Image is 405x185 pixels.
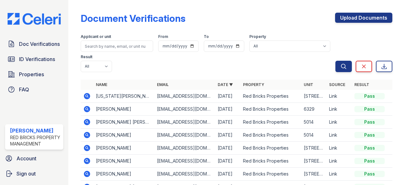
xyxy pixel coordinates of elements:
[154,90,215,103] td: [EMAIL_ADDRESS][DOMAIN_NAME]
[354,119,385,125] div: Pass
[240,103,301,116] td: Red Bricks Properties
[19,55,55,63] span: ID Verifications
[158,34,168,39] label: From
[327,90,352,103] td: Link
[93,103,154,116] td: [PERSON_NAME]
[301,90,327,103] td: [STREET_ADDRESS][PERSON_NAME]
[215,116,240,129] td: [DATE]
[154,142,215,155] td: [EMAIL_ADDRESS][DOMAIN_NAME]
[240,168,301,181] td: Red Bricks Properties
[354,93,385,99] div: Pass
[218,82,233,87] a: Date ▼
[81,40,153,52] input: Search by name, email, or unit number
[304,82,313,87] a: Unit
[243,82,264,87] a: Property
[301,103,327,116] td: 6329
[154,155,215,168] td: [EMAIL_ADDRESS][DOMAIN_NAME]
[5,68,63,81] a: Properties
[3,152,66,165] a: Account
[93,155,154,168] td: [PERSON_NAME]
[301,168,327,181] td: [STREET_ADDRESS]
[81,54,92,59] label: Result
[204,34,209,39] label: To
[354,132,385,138] div: Pass
[335,13,392,23] a: Upload Documents
[354,145,385,151] div: Pass
[93,90,154,103] td: [US_STATE][PERSON_NAME]
[301,155,327,168] td: [STREET_ADDRESS]
[354,158,385,164] div: Pass
[81,34,111,39] label: Applicant or unit
[215,129,240,142] td: [DATE]
[215,103,240,116] td: [DATE]
[329,82,345,87] a: Source
[5,83,63,96] a: FAQ
[154,129,215,142] td: [EMAIL_ADDRESS][DOMAIN_NAME]
[3,13,66,25] img: CE_Logo_Blue-a8612792a0a2168367f1c8372b55b34899dd931a85d93a1a3d3e32e68fde9ad4.png
[93,142,154,155] td: [PERSON_NAME]
[240,90,301,103] td: Red Bricks Properties
[154,168,215,181] td: [EMAIL_ADDRESS][DOMAIN_NAME]
[19,40,60,48] span: Doc Verifications
[16,155,36,162] span: Account
[327,103,352,116] td: Link
[240,142,301,155] td: Red Bricks Properties
[327,129,352,142] td: Link
[157,82,169,87] a: Email
[5,53,63,65] a: ID Verifications
[240,116,301,129] td: Red Bricks Properties
[327,116,352,129] td: Link
[354,171,385,177] div: Pass
[3,167,66,180] a: Sign out
[301,129,327,142] td: 5014
[215,168,240,181] td: [DATE]
[215,142,240,155] td: [DATE]
[16,170,36,177] span: Sign out
[327,168,352,181] td: Link
[249,34,266,39] label: Property
[301,142,327,155] td: [STREET_ADDRESS][PERSON_NAME]
[10,134,61,147] div: Red Bricks Property Management
[354,82,369,87] a: Result
[215,90,240,103] td: [DATE]
[10,127,61,134] div: [PERSON_NAME]
[19,71,44,78] span: Properties
[93,129,154,142] td: [PERSON_NAME]
[19,86,29,93] span: FAQ
[327,142,352,155] td: Link
[5,38,63,50] a: Doc Verifications
[93,116,154,129] td: [PERSON_NAME] [PERSON_NAME]
[154,116,215,129] td: [EMAIL_ADDRESS][DOMAIN_NAME]
[240,129,301,142] td: Red Bricks Properties
[96,82,107,87] a: Name
[354,106,385,112] div: Pass
[215,155,240,168] td: [DATE]
[327,155,352,168] td: Link
[154,103,215,116] td: [EMAIL_ADDRESS][DOMAIN_NAME]
[81,13,185,24] div: Document Verifications
[301,116,327,129] td: 5014
[93,168,154,181] td: [PERSON_NAME]
[240,155,301,168] td: Red Bricks Properties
